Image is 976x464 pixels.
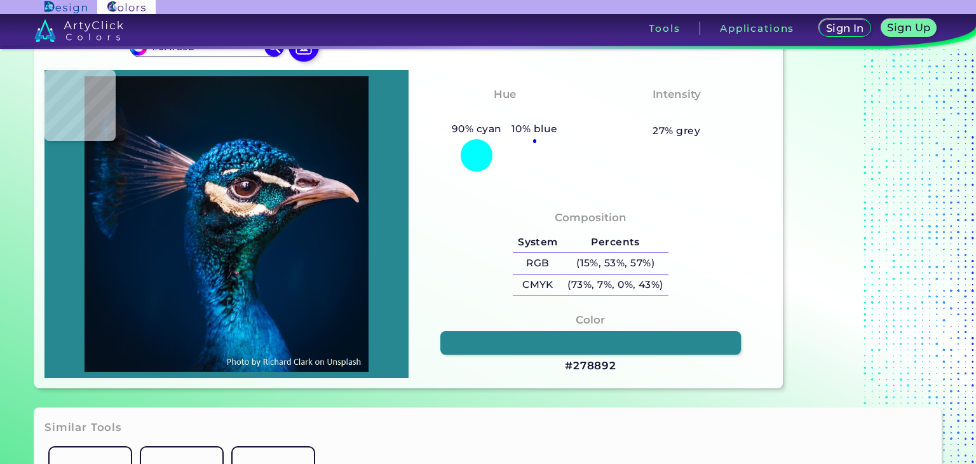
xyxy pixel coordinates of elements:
h5: 27% grey [653,123,700,139]
a: Sign In [822,20,868,36]
h5: (15%, 53%, 57%) [563,253,668,274]
h3: Similar Tools [44,420,122,435]
img: img_pavlin.jpg [51,76,402,372]
h5: RGB [513,253,562,274]
img: logo_artyclick_colors_white.svg [34,19,124,42]
h5: Sign Up [890,23,929,32]
h3: Tools [649,24,680,33]
h5: CMYK [513,275,562,296]
h3: #278892 [565,358,616,374]
a: Sign Up [884,20,934,36]
img: ArtyClick Design logo [44,1,87,13]
h4: Intensity [653,85,701,104]
h3: Bluish Cyan [463,106,546,121]
h4: Composition [555,208,627,227]
h3: Applications [720,24,794,33]
h5: 90% cyan [447,121,506,137]
h5: System [513,232,562,253]
h4: Color [576,311,605,329]
h5: (73%, 7%, 0%, 43%) [563,275,668,296]
h5: 10% blue [506,121,562,137]
h5: Sign In [828,24,862,33]
h4: Hue [494,85,516,104]
h3: Medium [647,106,707,121]
h5: Percents [563,232,668,253]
